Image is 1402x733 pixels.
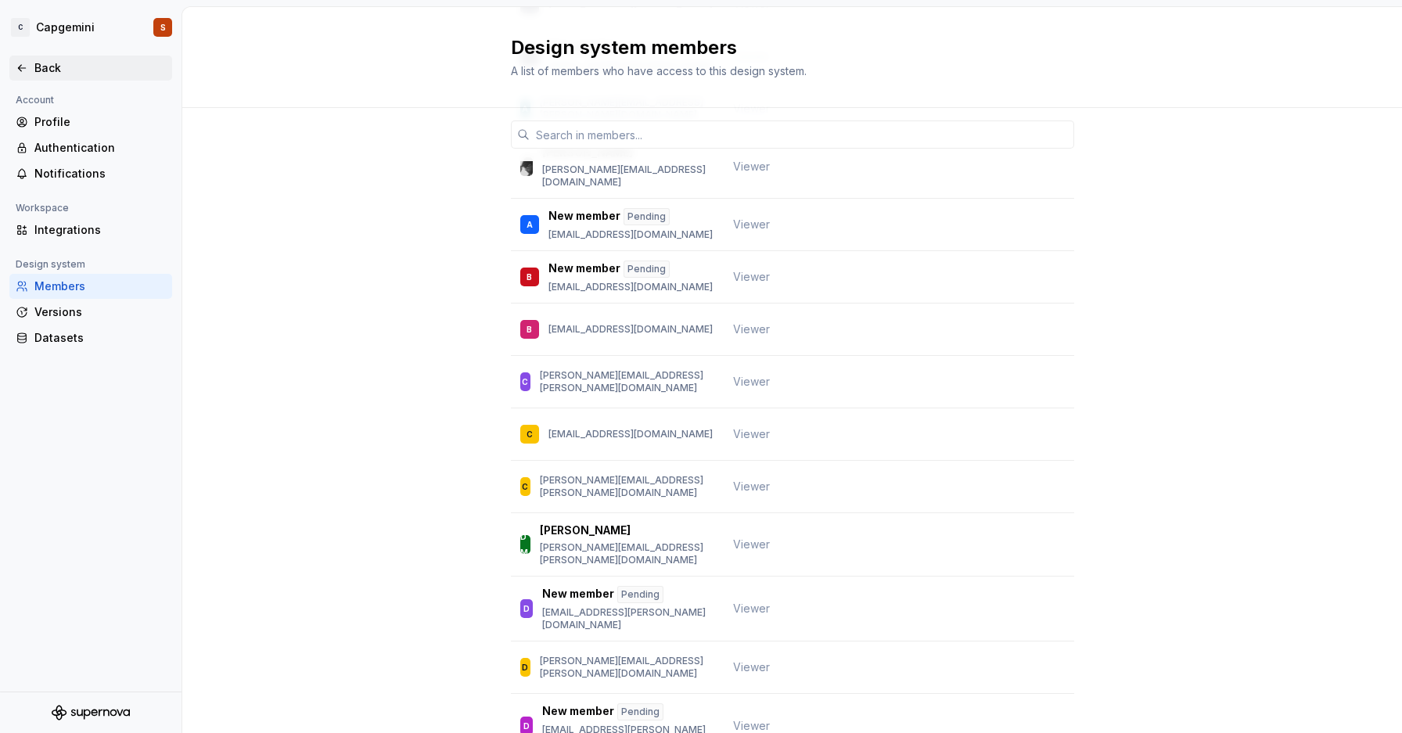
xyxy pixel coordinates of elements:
[36,20,95,35] div: Capgemini
[624,261,670,278] div: Pending
[511,35,1055,60] h2: Design system members
[548,261,620,278] p: New member
[617,703,663,720] div: Pending
[733,602,770,615] span: Viewer
[3,10,178,45] button: CCapgeminiS
[9,91,60,110] div: Account
[34,60,166,76] div: Back
[548,428,713,440] p: [EMAIL_ADDRESS][DOMAIN_NAME]
[9,135,172,160] a: Authentication
[9,300,172,325] a: Versions
[34,304,166,320] div: Versions
[34,114,166,130] div: Profile
[624,208,670,225] div: Pending
[548,323,713,336] p: [EMAIL_ADDRESS][DOMAIN_NAME]
[34,330,166,346] div: Datasets
[617,586,663,603] div: Pending
[733,660,770,674] span: Viewer
[520,529,530,560] div: DM
[9,255,92,274] div: Design system
[522,659,528,675] div: D
[527,269,532,285] div: B
[548,281,713,293] p: [EMAIL_ADDRESS][DOMAIN_NAME]
[540,474,714,499] p: [PERSON_NAME][EMAIL_ADDRESS][PERSON_NAME][DOMAIN_NAME]
[9,274,172,299] a: Members
[540,369,714,394] p: [PERSON_NAME][EMAIL_ADDRESS][PERSON_NAME][DOMAIN_NAME]
[540,523,631,538] p: [PERSON_NAME]
[9,217,172,243] a: Integrations
[542,586,614,603] p: New member
[34,278,166,294] div: Members
[733,217,770,231] span: Viewer
[733,322,770,336] span: Viewer
[511,64,807,77] span: A list of members who have access to this design system.
[34,222,166,238] div: Integrations
[733,537,770,551] span: Viewer
[9,110,172,135] a: Profile
[9,161,172,186] a: Notifications
[9,199,75,217] div: Workspace
[733,719,770,732] span: Viewer
[9,325,172,350] a: Datasets
[540,655,714,680] p: [PERSON_NAME][EMAIL_ADDRESS][PERSON_NAME][DOMAIN_NAME]
[34,140,166,156] div: Authentication
[733,480,770,493] span: Viewer
[520,157,534,176] img: Arnaud
[733,270,770,283] span: Viewer
[548,228,713,241] p: [EMAIL_ADDRESS][DOMAIN_NAME]
[542,703,614,720] p: New member
[527,426,533,442] div: C
[548,208,620,225] p: New member
[542,606,714,631] p: [EMAIL_ADDRESS][PERSON_NAME][DOMAIN_NAME]
[11,18,30,37] div: C
[527,322,532,337] div: B
[34,166,166,181] div: Notifications
[542,163,714,189] p: [PERSON_NAME][EMAIL_ADDRESS][DOMAIN_NAME]
[540,541,714,566] p: [PERSON_NAME][EMAIL_ADDRESS][PERSON_NAME][DOMAIN_NAME]
[523,601,530,616] div: D
[527,217,533,232] div: A
[733,160,770,173] span: Viewer
[733,427,770,440] span: Viewer
[522,374,528,390] div: C
[530,120,1074,149] input: Search in members...
[160,21,166,34] div: S
[733,375,770,388] span: Viewer
[522,479,528,494] div: C
[52,705,130,720] svg: Supernova Logo
[9,56,172,81] a: Back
